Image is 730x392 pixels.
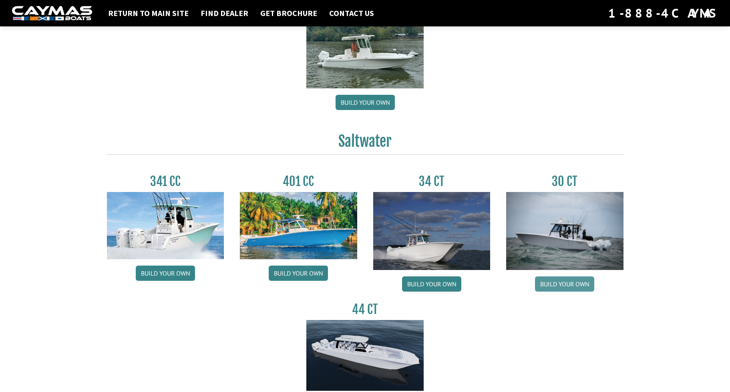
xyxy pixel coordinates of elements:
a: Find Dealer [197,8,252,18]
h3: 30 CT [506,174,623,189]
a: Build your own [269,266,328,281]
img: 24_HB_thumbnail.jpg [306,0,424,88]
img: 401CC_thumb.pg.jpg [240,192,357,259]
img: 30_CT_photo_shoot_for_caymas_connect.jpg [506,192,623,270]
div: 1-888-4CAYMAS [608,4,718,22]
a: Build your own [336,95,395,110]
a: Return to main site [104,8,193,18]
a: Get Brochure [256,8,321,18]
img: 341CC-thumbjpg.jpg [107,192,224,259]
img: Caymas_34_CT_pic_1.jpg [373,192,491,270]
img: white-logo-c9c8dbefe5ff5ceceb0f0178aa75bf4bb51f6bca0971e226c86eb53dfe498488.png [12,6,92,21]
a: Build your own [535,276,594,292]
img: 44ct_background.png [306,320,424,391]
h2: Saltwater [107,132,623,155]
h3: 341 CC [107,174,224,189]
a: Build your own [402,276,461,292]
a: Build your own [136,266,195,281]
h3: 34 CT [373,174,491,189]
h3: 44 CT [306,302,424,317]
a: Contact Us [325,8,378,18]
h3: 401 CC [240,174,357,189]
